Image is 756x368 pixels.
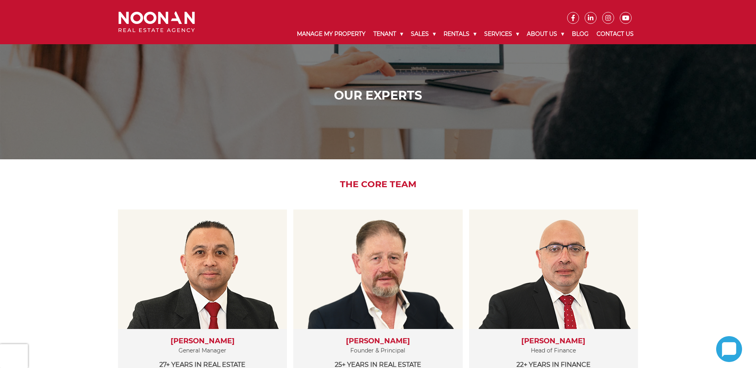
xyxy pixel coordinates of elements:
[593,24,638,44] a: Contact Us
[369,24,407,44] a: Tenant
[477,337,630,346] h3: [PERSON_NAME]
[120,88,636,103] h1: Our Experts
[301,346,454,356] p: Founder & Principal
[301,337,454,346] h3: [PERSON_NAME]
[126,337,279,346] h3: [PERSON_NAME]
[440,24,480,44] a: Rentals
[480,24,523,44] a: Services
[407,24,440,44] a: Sales
[477,346,630,356] p: Head of Finance
[293,24,369,44] a: Manage My Property
[118,12,195,33] img: Noonan Real Estate Agency
[126,346,279,356] p: General Manager
[112,179,644,190] h2: The Core Team
[568,24,593,44] a: Blog
[523,24,568,44] a: About Us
